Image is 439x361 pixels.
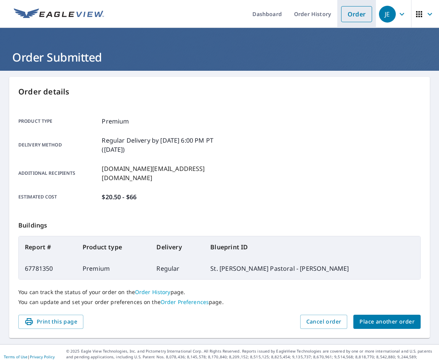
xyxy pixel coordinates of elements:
div: JE [379,6,396,23]
p: Estimated cost [18,192,99,202]
p: $20.50 - $66 [102,192,137,202]
td: 67781350 [19,258,76,279]
td: Premium [76,258,150,279]
a: Terms of Use [4,354,28,359]
p: You can track the status of your order on the page. [18,289,421,296]
button: Place another order [353,315,421,329]
a: Order [341,6,372,22]
p: Order details [18,86,421,98]
a: Order Preferences [161,298,209,306]
span: Place another order [359,317,415,327]
p: Buildings [18,211,421,236]
img: EV Logo [14,8,104,20]
p: | [4,354,55,359]
th: Product type [76,236,150,258]
span: Print this page [24,317,77,327]
span: Cancel order [306,317,341,327]
th: Report # [19,236,76,258]
a: Order History [135,288,171,296]
h1: Order Submitted [9,49,430,65]
button: Print this page [18,315,83,329]
p: Regular Delivery by [DATE] 6:00 PM PT ([DATE]) [102,136,219,154]
th: Blueprint ID [204,236,420,258]
p: Product type [18,117,99,126]
p: Delivery method [18,136,99,154]
button: Cancel order [300,315,348,329]
th: Delivery [150,236,204,258]
p: You can update and set your order preferences on the page. [18,299,421,306]
a: Privacy Policy [30,354,55,359]
td: Regular [150,258,204,279]
p: Premium [102,117,129,126]
p: Additional recipients [18,164,99,182]
p: [DOMAIN_NAME][EMAIL_ADDRESS][DOMAIN_NAME] [102,164,219,182]
td: St. [PERSON_NAME] Pastoral - [PERSON_NAME] [204,258,420,279]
